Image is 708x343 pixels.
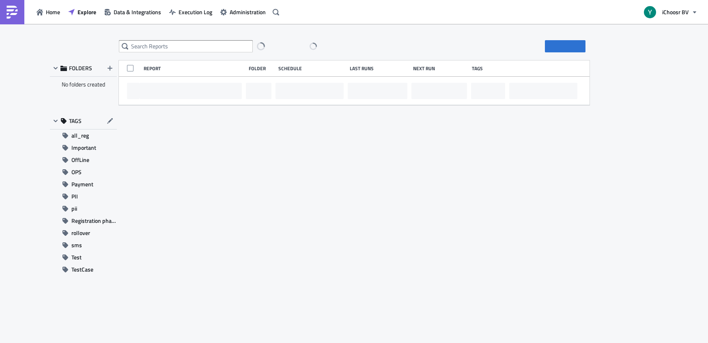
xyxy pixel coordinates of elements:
[662,8,689,16] span: iChoosr BV
[413,65,468,71] div: Next Run
[71,129,89,142] span: all_reg
[119,40,253,52] input: Search Reports
[71,263,93,276] span: TestCase
[249,65,274,71] div: Folder
[50,142,117,154] button: Important
[472,65,506,71] div: Tags
[100,6,165,18] button: Data & Integrations
[639,3,702,21] button: iChoosr BV
[64,6,100,18] button: Explore
[50,190,117,203] button: PII
[71,178,93,190] span: Payment
[6,6,19,19] img: PushMetrics
[50,166,117,178] button: OPS
[69,65,92,72] span: FOLDERS
[71,227,90,239] span: rollover
[71,215,117,227] span: Registration phase
[71,203,77,215] span: pii
[144,65,245,71] div: Report
[71,239,82,251] span: sms
[50,263,117,276] button: TestCase
[71,166,82,178] span: OPS
[69,117,82,125] span: TAGS
[71,190,78,203] span: PII
[165,6,216,18] button: Execution Log
[230,8,266,16] span: Administration
[71,154,89,166] span: OffLine
[46,8,60,16] span: Home
[278,65,346,71] div: Schedule
[643,5,657,19] img: Avatar
[50,178,117,190] button: Payment
[32,6,64,18] button: Home
[50,77,117,92] div: No folders created
[50,154,117,166] button: OffLine
[216,6,270,18] button: Administration
[50,215,117,227] button: Registration phase
[114,8,161,16] span: Data & Integrations
[71,142,96,154] span: Important
[71,251,82,263] span: Test
[50,129,117,142] button: all_reg
[50,203,117,215] button: pii
[50,227,117,239] button: rollover
[179,8,212,16] span: Execution Log
[77,8,96,16] span: Explore
[50,251,117,263] button: Test
[50,239,117,251] button: sms
[350,65,409,71] div: Last Runs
